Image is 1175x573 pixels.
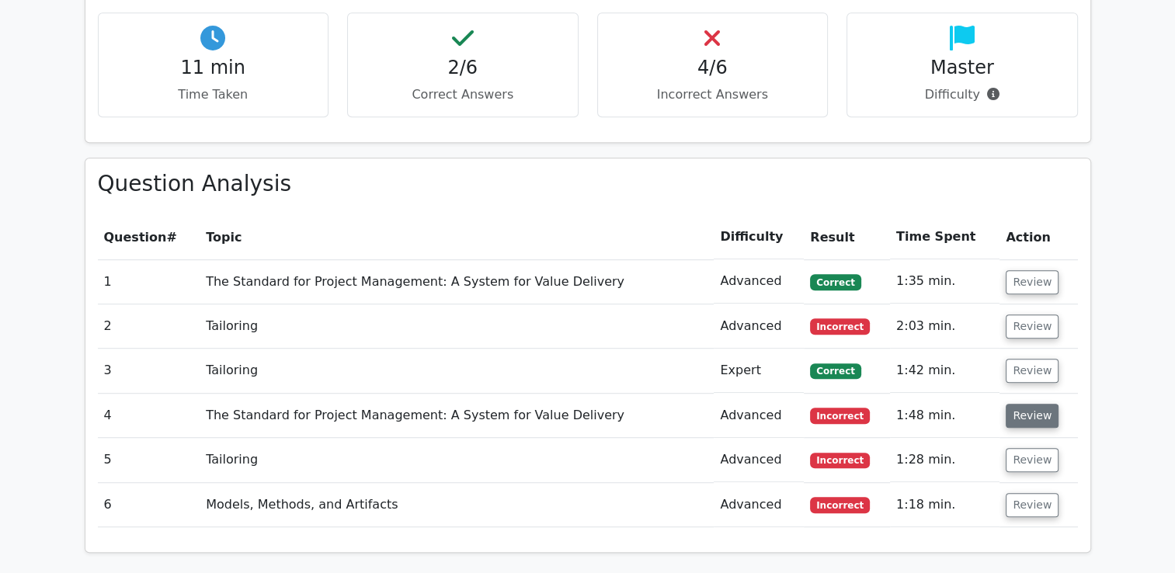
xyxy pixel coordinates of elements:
td: Tailoring [200,349,714,393]
span: Incorrect [810,453,870,468]
h4: Master [860,57,1065,79]
p: Difficulty [860,85,1065,104]
td: Tailoring [200,304,714,349]
th: Result [804,215,890,259]
button: Review [1006,493,1059,517]
th: Topic [200,215,714,259]
th: # [98,215,200,259]
td: Tailoring [200,438,714,482]
p: Time Taken [111,85,316,104]
button: Review [1006,314,1059,339]
button: Review [1006,359,1059,383]
p: Correct Answers [360,85,565,104]
span: Incorrect [810,318,870,334]
td: The Standard for Project Management: A System for Value Delivery [200,259,714,304]
td: Advanced [714,483,804,527]
span: Correct [810,363,860,379]
span: Incorrect [810,497,870,512]
td: 5 [98,438,200,482]
td: Advanced [714,394,804,438]
td: 1:35 min. [890,259,999,304]
td: 4 [98,394,200,438]
td: Expert [714,349,804,393]
th: Time Spent [890,215,999,259]
h4: 4/6 [610,57,815,79]
span: Incorrect [810,408,870,423]
td: 2 [98,304,200,349]
h4: 2/6 [360,57,565,79]
td: 1:42 min. [890,349,999,393]
td: 1:48 min. [890,394,999,438]
td: Models, Methods, and Artifacts [200,483,714,527]
span: Correct [810,274,860,290]
th: Action [999,215,1077,259]
td: The Standard for Project Management: A System for Value Delivery [200,394,714,438]
td: 1:28 min. [890,438,999,482]
h4: 11 min [111,57,316,79]
td: Advanced [714,304,804,349]
td: Advanced [714,438,804,482]
button: Review [1006,404,1059,428]
td: 6 [98,483,200,527]
button: Review [1006,270,1059,294]
td: 2:03 min. [890,304,999,349]
h3: Question Analysis [98,171,1078,197]
td: 1:18 min. [890,483,999,527]
span: Question [104,230,167,245]
td: 3 [98,349,200,393]
p: Incorrect Answers [610,85,815,104]
td: 1 [98,259,200,304]
td: Advanced [714,259,804,304]
th: Difficulty [714,215,804,259]
button: Review [1006,448,1059,472]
